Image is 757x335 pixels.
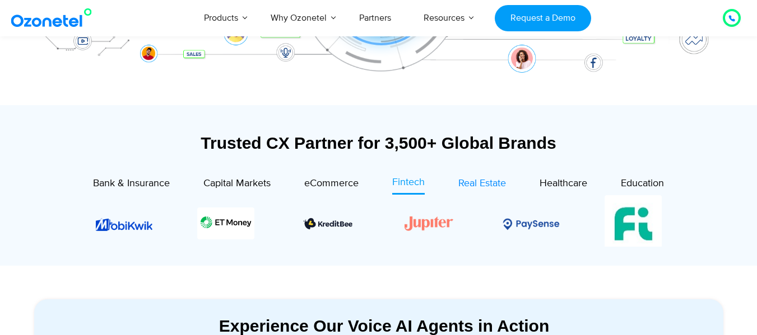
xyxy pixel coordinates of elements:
span: Bank & Insurance [93,177,170,190]
a: Bank & Insurance [93,175,170,195]
div: Image Carousel [96,195,662,252]
a: Real Estate [458,175,506,195]
a: Education [621,175,664,195]
span: Healthcare [540,177,587,190]
a: Request a Demo [495,5,591,31]
a: Capital Markets [203,175,271,195]
span: eCommerce [304,177,359,190]
span: Fintech [392,176,425,188]
span: Real Estate [458,177,506,190]
span: Education [621,177,664,190]
a: Healthcare [540,175,587,195]
a: eCommerce [304,175,359,195]
div: Trusted CX Partner for 3,500+ Global Brands [34,133,723,153]
a: Fintech [392,175,425,195]
span: Capital Markets [203,177,271,190]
